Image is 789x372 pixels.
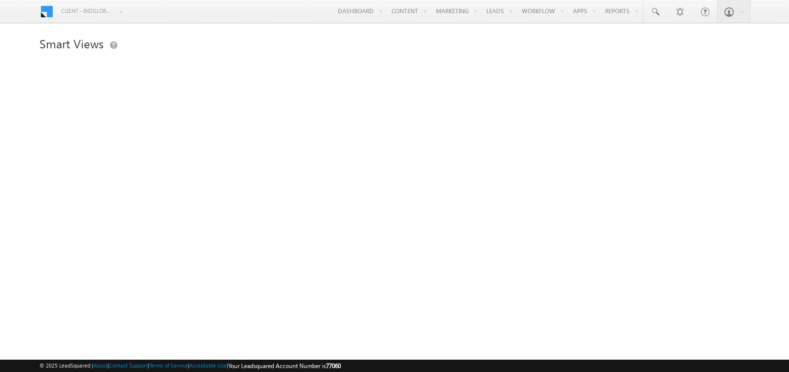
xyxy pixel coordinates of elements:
span: © 2025 LeadSquared | | | | | [39,361,341,371]
a: About [93,362,108,369]
span: Your Leadsquared Account Number is [228,362,341,370]
span: Smart Views [39,36,104,51]
a: Contact Support [109,362,148,369]
span: Client - indglobal1 (77060) [61,6,113,16]
a: Terms of Service [149,362,188,369]
span: 77060 [326,362,341,370]
a: Acceptable Use [189,362,227,369]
